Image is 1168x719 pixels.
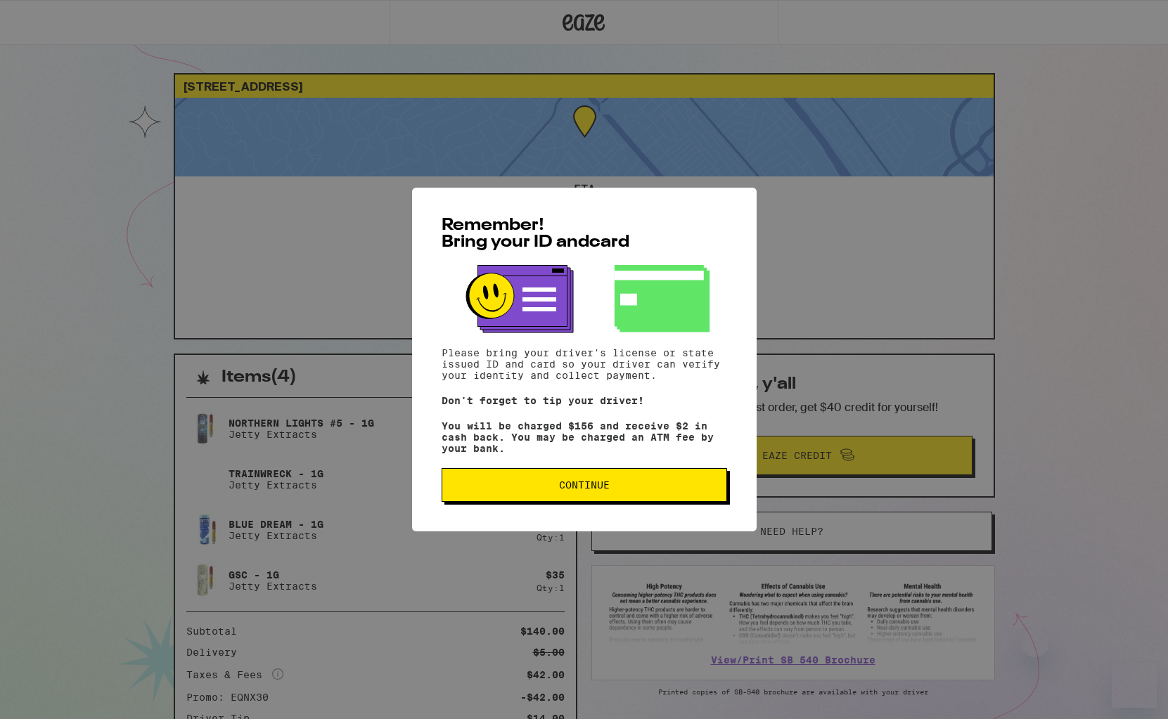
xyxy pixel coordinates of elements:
p: Please bring your driver's license or state issued ID and card so your driver can verify your ide... [442,347,727,381]
iframe: Close message [1021,629,1049,657]
button: Continue [442,468,727,502]
p: Don't forget to tip your driver! [442,395,727,406]
span: Remember! Bring your ID and card [442,217,629,251]
iframe: Button to launch messaging window [1112,663,1157,708]
p: You will be charged $156 and receive $2 in cash back. You may be charged an ATM fee by your bank. [442,420,727,454]
span: Continue [559,480,610,490]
